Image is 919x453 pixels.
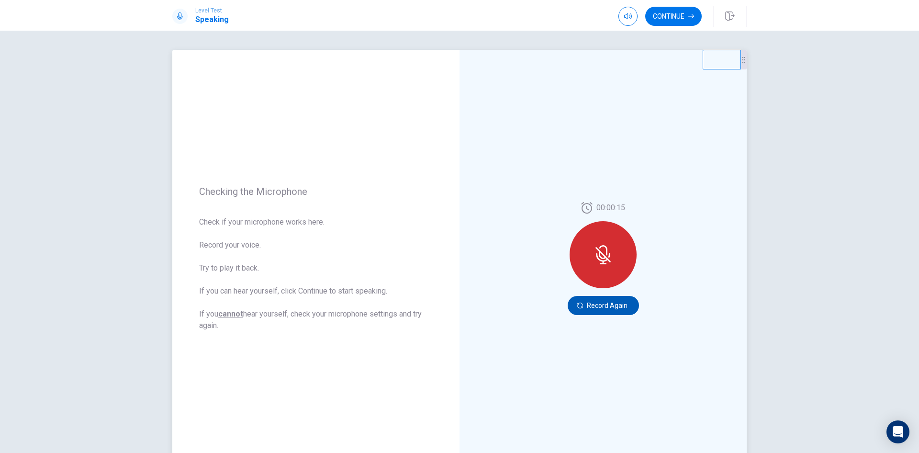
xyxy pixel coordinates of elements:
span: Check if your microphone works here. Record your voice. Try to play it back. If you can hear your... [199,216,433,331]
button: Record Again [568,296,639,315]
h1: Speaking [195,14,229,25]
span: Level Test [195,7,229,14]
button: Continue [645,7,702,26]
div: Open Intercom Messenger [886,420,909,443]
span: 00:00:15 [596,202,625,214]
span: Checking the Microphone [199,186,433,197]
u: cannot [218,309,243,318]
